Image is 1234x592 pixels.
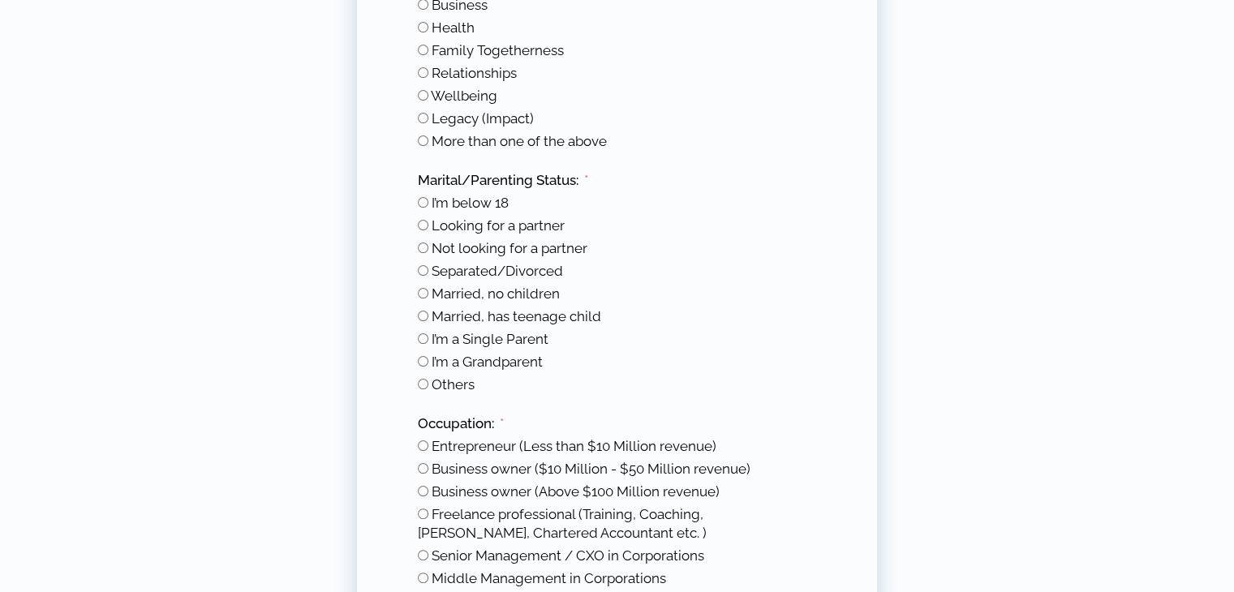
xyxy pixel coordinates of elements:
span: Middle Management in Corporations [432,570,666,586]
label: Occupation: [418,414,505,433]
input: Freelance professional (Training, Coaching, Baker, Chartered Accountant etc. ) [418,508,428,519]
input: Business owner (Above $100 Million revenue) [418,486,428,496]
span: Wellbeing [431,88,497,104]
span: Legacy (Impact) [432,110,534,127]
input: I’m a Single Parent [418,333,428,344]
input: Middle Management in Corporations [418,573,428,583]
span: Not looking for a partner [432,240,587,256]
span: Entrepreneur (Less than $10 Million revenue) [432,438,716,454]
span: Relationships [432,65,517,81]
input: Separated/Divorced [418,265,428,276]
span: Looking for a partner [432,217,565,234]
input: Health [418,22,428,32]
input: Senior Management / CXO in Corporations [418,550,428,560]
span: I’m below 18 [432,195,509,211]
span: I’m a Single Parent [432,331,548,347]
input: Married, has teenage child [418,311,428,321]
label: Marital/Parenting Status: [418,171,589,190]
span: More than one of the above [432,133,607,149]
input: Looking for a partner [418,220,428,230]
span: Business owner (Above $100 Million revenue) [432,483,720,500]
span: Freelance professional (Training, Coaching, [PERSON_NAME], Chartered Accountant etc. ) [418,506,707,541]
input: Others [418,379,428,389]
input: Legacy (Impact) [418,113,428,123]
span: Business owner ($10 Million - $50 Million revenue) [432,461,750,477]
span: Health [432,19,475,36]
span: Married, has teenage child [432,308,601,324]
input: I’m below 18 [418,197,428,208]
input: Family Togetherness [418,45,428,55]
span: Separated/Divorced [432,263,563,279]
span: Married, no children [432,285,560,302]
input: Wellbeing [418,90,428,101]
input: I’m a Grandparent [418,356,428,367]
input: Relationships [418,67,428,78]
input: More than one of the above [418,135,428,146]
input: Not looking for a partner [418,242,428,253]
span: Family Togetherness [432,42,564,58]
input: Business owner ($10 Million - $50 Million revenue) [418,463,428,474]
span: Senior Management / CXO in Corporations [432,547,704,564]
span: Others [432,376,475,393]
span: I’m a Grandparent [432,354,543,370]
input: Entrepreneur (Less than $10 Million revenue) [418,440,428,451]
input: Married, no children [418,288,428,298]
